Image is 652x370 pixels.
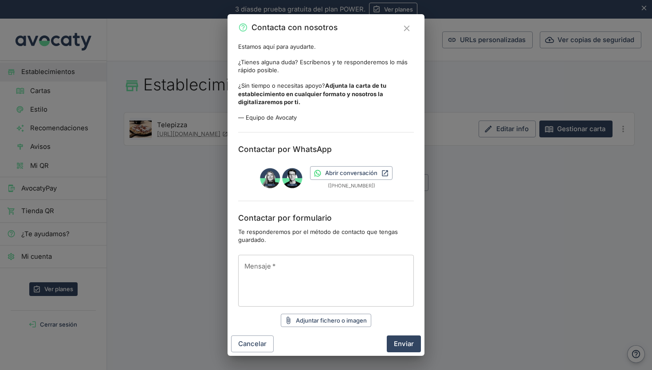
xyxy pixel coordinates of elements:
p: ¿Sin tiempo o necesitas apoyo? [238,82,414,106]
span: ([PHONE_NUMBER]) [328,182,375,190]
button: Adjuntar fichero o imagen [281,314,371,327]
h2: Contacta con nosotros [251,21,338,34]
strong: Adjunta la carta de tu establecimiento en cualquier formato y nosotros la digitalizaremos por ti. [238,82,386,105]
img: Avatar de Avocaty de Jose [282,167,303,189]
img: Avatar de Avocaty de Sandra [259,167,281,189]
button: Cancelar [231,335,274,352]
h6: Contactar por formulario [238,212,414,224]
h6: Contactar por WhatsApp [238,143,414,156]
p: — Equipo de Avocaty [238,113,414,122]
p: Te responderemos por el método de contacto que tengas guardado. [238,228,414,244]
button: Enviar [387,335,421,352]
p: ¿Tienes alguna duda? Escríbenos y te responderemos lo más rápido posible. [238,58,414,74]
button: Cerrar [400,21,414,35]
a: Contacta por WhatsApp [310,166,393,180]
p: Estamos aquí para ayudarte. [238,43,414,51]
